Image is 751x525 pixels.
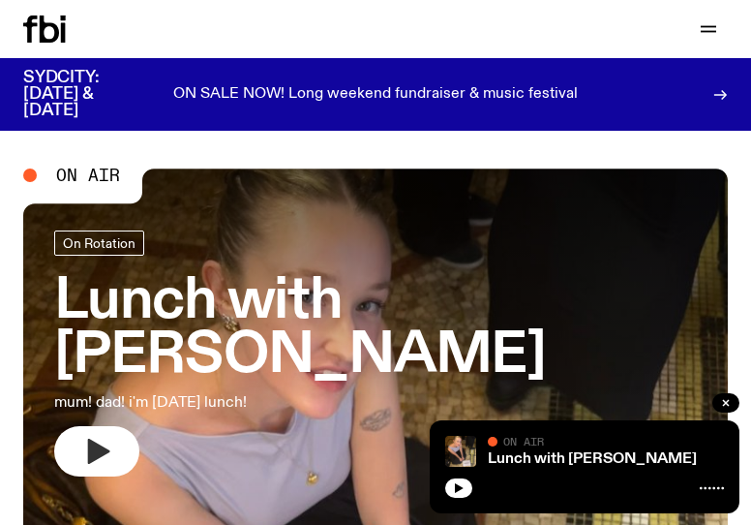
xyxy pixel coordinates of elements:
[63,235,135,250] span: On Rotation
[54,231,144,256] a: On Rotation
[503,435,544,448] span: On Air
[54,231,697,477] a: Lunch with [PERSON_NAME]mum! dad! i'm [DATE] lunch!
[445,436,476,467] img: SLC lunch cover
[23,70,147,119] h3: SYDCITY: [DATE] & [DATE]
[488,451,697,467] a: Lunch with [PERSON_NAME]
[173,86,578,104] p: ON SALE NOW! Long weekend fundraiser & music festival
[56,167,120,184] span: On Air
[54,391,550,415] p: mum! dad! i'm [DATE] lunch!
[54,275,697,384] h3: Lunch with [PERSON_NAME]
